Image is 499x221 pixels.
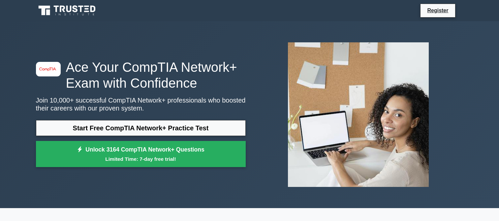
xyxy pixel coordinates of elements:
[423,6,452,15] a: Register
[36,59,246,91] h1: Ace Your CompTIA Network+ Exam with Confidence
[36,96,246,112] p: Join 10,000+ successful CompTIA Network+ professionals who boosted their careers with our proven ...
[44,155,237,163] small: Limited Time: 7-day free trial!
[36,141,246,167] a: Unlock 3164 CompTIA Network+ QuestionsLimited Time: 7-day free trial!
[36,120,246,136] a: Start Free CompTIA Network+ Practice Test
